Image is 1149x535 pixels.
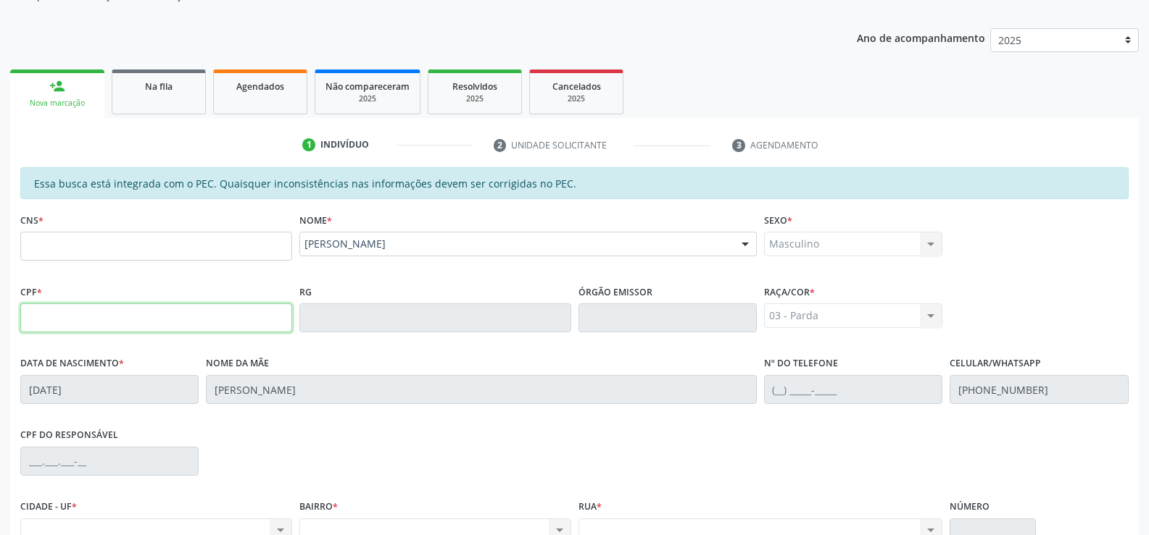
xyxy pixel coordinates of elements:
label: BAIRRO [299,496,338,518]
label: Nome [299,209,332,232]
label: Órgão emissor [578,281,652,303]
label: RG [299,281,312,303]
div: 2025 [325,93,410,104]
label: Nome da mãe [206,353,269,375]
label: CPF [20,281,42,303]
input: (__) _____-_____ [764,375,942,404]
label: Sexo [764,209,792,232]
label: CPF do responsável [20,424,118,447]
span: Agendados [236,80,284,93]
label: Data de nascimento [20,353,124,375]
input: __/__/____ [20,375,199,404]
span: [PERSON_NAME] [304,237,727,251]
div: Indivíduo [320,138,369,151]
div: Essa busca está integrada com o PEC. Quaisquer inconsistências nas informações devem ser corrigid... [20,167,1129,199]
label: Raça/cor [764,281,815,303]
label: CNS [20,209,43,232]
label: Rua [578,496,602,518]
div: 1 [302,138,315,151]
label: Celular/WhatsApp [950,353,1041,375]
input: ___.___.___-__ [20,447,199,476]
div: Nova marcação [20,98,94,109]
span: Na fila [145,80,173,93]
div: person_add [49,78,65,94]
input: (__) _____-_____ [950,375,1128,404]
span: Resolvidos [452,80,497,93]
span: Cancelados [552,80,601,93]
div: 2025 [540,93,613,104]
label: Número [950,496,990,518]
div: 2025 [439,93,511,104]
p: Ano de acompanhamento [857,28,985,46]
span: Não compareceram [325,80,410,93]
label: Nº do Telefone [764,353,838,375]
